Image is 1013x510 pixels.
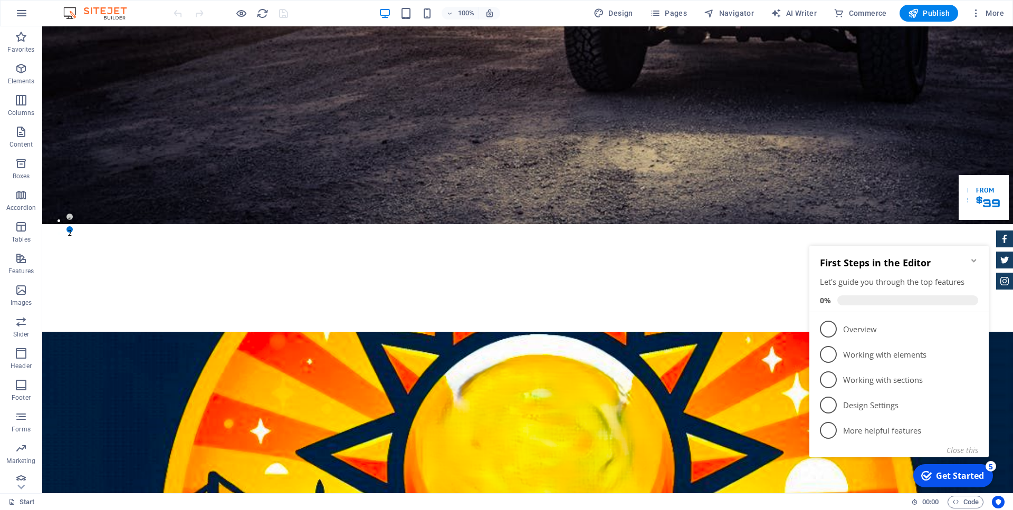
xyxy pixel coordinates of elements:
[4,132,184,157] li: Working with sections
[930,498,931,506] span: :
[485,8,494,18] i: On resize automatically adjust zoom level to fit chosen device.
[971,8,1004,18] span: More
[911,496,939,508] h6: Session time
[646,5,691,22] button: Pages
[15,41,173,52] div: Let's guide you through the top features
[834,8,887,18] span: Commerce
[38,89,165,100] p: Overview
[24,187,31,194] button: 1
[767,5,821,22] button: AI Writer
[180,226,191,236] div: 5
[8,77,35,85] p: Elements
[952,496,979,508] span: Code
[38,190,165,201] p: More helpful features
[8,267,34,275] p: Features
[12,393,31,402] p: Footer
[38,139,165,150] p: Working with sections
[771,8,817,18] span: AI Writer
[457,7,474,20] h6: 100%
[908,8,950,18] span: Publish
[992,496,1005,508] button: Usercentrics
[61,7,140,20] img: Editor Logo
[235,7,247,20] button: Click here to leave preview mode and continue editing
[11,299,32,307] p: Images
[4,157,184,182] li: Design Settings
[704,8,754,18] span: Navigator
[13,330,30,339] p: Slider
[7,45,34,54] p: Favorites
[8,496,35,508] a: Click to cancel selection. Double-click to open Pages
[4,81,184,107] li: Overview
[922,496,939,508] span: 00 00
[9,140,33,149] p: Content
[442,7,479,20] button: 100%
[108,229,188,252] div: Get Started 5 items remaining, 0% complete
[131,235,179,246] div: Get Started
[256,7,269,20] button: reload
[256,7,269,20] i: Reload page
[24,200,31,206] button: 2
[15,21,173,34] h2: First Steps in the Editor
[700,5,758,22] button: Navigator
[589,5,637,22] button: Design
[900,5,958,22] button: Publish
[12,235,31,244] p: Tables
[4,107,184,132] li: Working with elements
[6,204,36,212] p: Accordion
[4,182,184,208] li: More helpful features
[165,21,173,30] div: Minimize checklist
[650,8,687,18] span: Pages
[11,362,32,370] p: Header
[967,5,1008,22] button: More
[589,5,637,22] div: Design (Ctrl+Alt+Y)
[15,60,32,70] span: 0%
[141,210,173,220] button: Close this
[38,114,165,125] p: Working with elements
[38,165,165,176] p: Design Settings
[594,8,633,18] span: Design
[13,172,30,180] p: Boxes
[6,457,35,465] p: Marketing
[12,425,31,434] p: Forms
[948,496,983,508] button: Code
[829,5,891,22] button: Commerce
[8,109,34,117] p: Columns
